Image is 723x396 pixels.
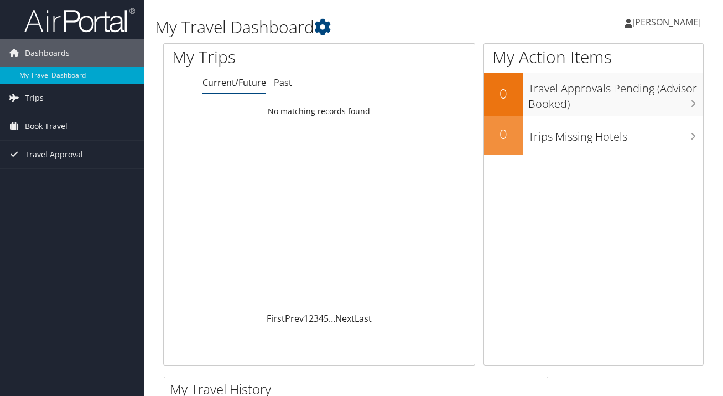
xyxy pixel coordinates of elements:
span: [PERSON_NAME] [632,16,701,28]
h1: My Trips [172,45,337,69]
a: Next [335,312,355,325]
a: 3 [314,312,319,325]
h2: 0 [484,125,523,143]
h3: Travel Approvals Pending (Advisor Booked) [528,75,703,112]
span: Dashboards [25,39,70,67]
h2: 0 [484,84,523,103]
a: 5 [324,312,329,325]
a: 0Trips Missing Hotels [484,116,703,155]
h1: My Travel Dashboard [155,16,526,39]
a: 1 [304,312,309,325]
a: Prev [285,312,304,325]
a: 2 [309,312,314,325]
td: No matching records found [164,101,475,121]
a: Current/Future [202,76,266,89]
a: 0Travel Approvals Pending (Advisor Booked) [484,73,703,116]
a: First [267,312,285,325]
a: [PERSON_NAME] [625,6,712,39]
a: Past [274,76,292,89]
h1: My Action Items [484,45,703,69]
h3: Trips Missing Hotels [528,124,703,145]
span: Book Travel [25,112,67,140]
a: Last [355,312,372,325]
img: airportal-logo.png [24,7,135,33]
span: Trips [25,84,44,112]
a: 4 [319,312,324,325]
span: Travel Approval [25,141,83,168]
span: … [329,312,335,325]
